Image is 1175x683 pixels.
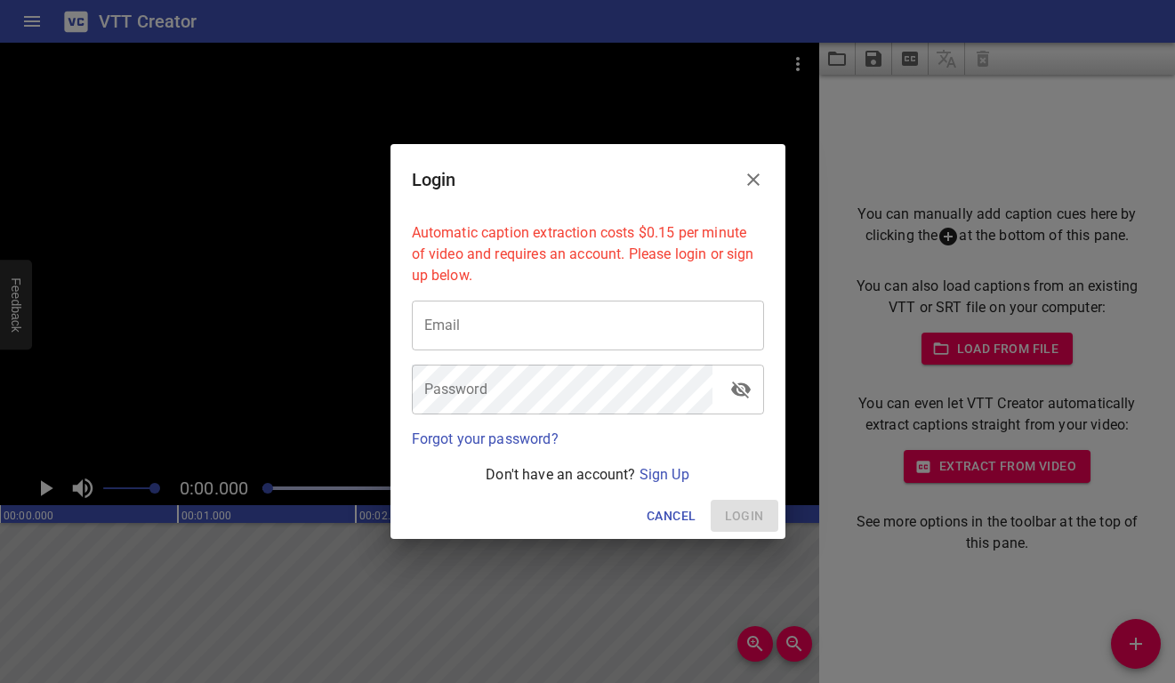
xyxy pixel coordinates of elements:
button: toggle password visibility [720,368,762,411]
button: Cancel [640,500,703,533]
p: Automatic caption extraction costs $0.15 per minute of video and requires an account. Please logi... [412,222,764,286]
a: Sign Up [640,466,689,483]
span: Please enter your email and password above. [711,500,778,533]
button: Close [732,158,775,201]
h6: Login [412,165,456,194]
p: Don't have an account? [412,464,764,486]
a: Forgot your password? [412,430,559,447]
span: Cancel [647,505,696,527]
